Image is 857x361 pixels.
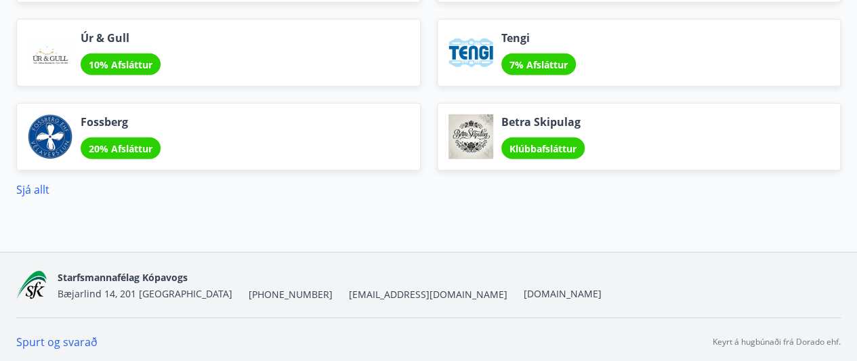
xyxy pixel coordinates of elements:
a: Spurt og svarað [16,335,98,349]
a: [DOMAIN_NAME] [524,287,602,300]
span: 20% Afsláttur [89,142,152,155]
span: Klúbbafsláttur [509,142,577,155]
span: [EMAIL_ADDRESS][DOMAIN_NAME] [349,288,507,301]
span: Tengi [501,30,576,45]
span: 7% Afsláttur [509,58,568,71]
span: Fossberg [81,114,161,129]
span: Úr & Gull [81,30,161,45]
span: Bæjarlind 14, 201 [GEOGRAPHIC_DATA] [58,287,232,300]
span: Starfsmannafélag Kópavogs [58,271,188,284]
img: x5MjQkxwhnYn6YREZUTEa9Q4KsBUeQdWGts9Dj4O.png [16,271,47,300]
p: Keyrt á hugbúnaði frá Dorado ehf. [713,336,841,348]
a: Sjá allt [16,182,49,197]
span: Betra Skipulag [501,114,585,129]
span: 10% Afsláttur [89,58,152,71]
span: [PHONE_NUMBER] [249,288,333,301]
